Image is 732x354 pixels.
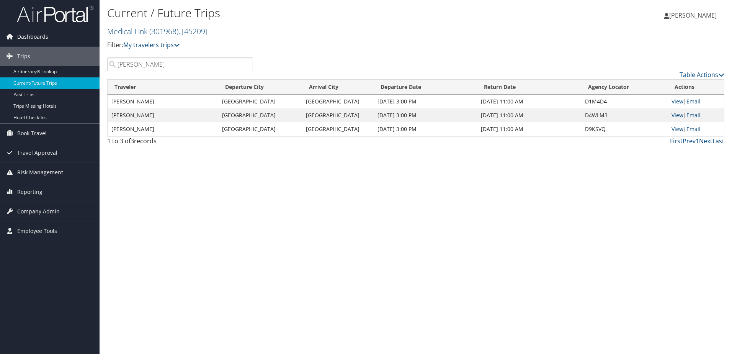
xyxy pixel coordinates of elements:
[581,108,668,122] td: D4WLM3
[107,5,519,21] h1: Current / Future Trips
[17,163,63,182] span: Risk Management
[131,137,134,145] span: 3
[683,137,696,145] a: Prev
[178,26,208,36] span: , [ 45209 ]
[668,122,724,136] td: |
[302,80,374,95] th: Arrival City: activate to sort column ascending
[696,137,699,145] a: 1
[668,80,724,95] th: Actions
[374,95,477,108] td: [DATE] 3:00 PM
[218,80,302,95] th: Departure City: activate to sort column ascending
[670,137,683,145] a: First
[477,95,581,108] td: [DATE] 11:00 AM
[17,27,48,46] span: Dashboards
[374,80,477,95] th: Departure Date: activate to sort column descending
[581,80,668,95] th: Agency Locator: activate to sort column ascending
[108,95,218,108] td: [PERSON_NAME]
[218,95,302,108] td: [GEOGRAPHIC_DATA]
[672,98,683,105] a: View
[664,4,724,27] a: [PERSON_NAME]
[123,41,180,49] a: My travelers trips
[302,122,374,136] td: [GEOGRAPHIC_DATA]
[107,57,253,71] input: Search Traveler or Arrival City
[107,136,253,149] div: 1 to 3 of records
[672,125,683,133] a: View
[218,108,302,122] td: [GEOGRAPHIC_DATA]
[477,108,581,122] td: [DATE] 11:00 AM
[668,108,724,122] td: |
[686,111,701,119] a: Email
[699,137,712,145] a: Next
[672,111,683,119] a: View
[108,80,218,95] th: Traveler: activate to sort column ascending
[107,26,208,36] a: Medical Link
[669,11,717,20] span: [PERSON_NAME]
[17,124,47,143] span: Book Travel
[302,95,374,108] td: [GEOGRAPHIC_DATA]
[218,122,302,136] td: [GEOGRAPHIC_DATA]
[374,122,477,136] td: [DATE] 3:00 PM
[581,95,668,108] td: D1M4D4
[477,122,581,136] td: [DATE] 11:00 AM
[680,70,724,79] a: Table Actions
[17,182,42,202] span: Reporting
[17,221,57,241] span: Employee Tools
[17,47,30,66] span: Trips
[374,108,477,122] td: [DATE] 3:00 PM
[108,108,218,122] td: [PERSON_NAME]
[581,122,668,136] td: D9KSVQ
[668,95,724,108] td: |
[686,98,701,105] a: Email
[17,143,57,162] span: Travel Approval
[686,125,701,133] a: Email
[17,5,93,23] img: airportal-logo.png
[302,108,374,122] td: [GEOGRAPHIC_DATA]
[107,40,519,50] p: Filter:
[477,80,581,95] th: Return Date: activate to sort column ascending
[17,202,60,221] span: Company Admin
[108,122,218,136] td: [PERSON_NAME]
[149,26,178,36] span: ( 301968 )
[712,137,724,145] a: Last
